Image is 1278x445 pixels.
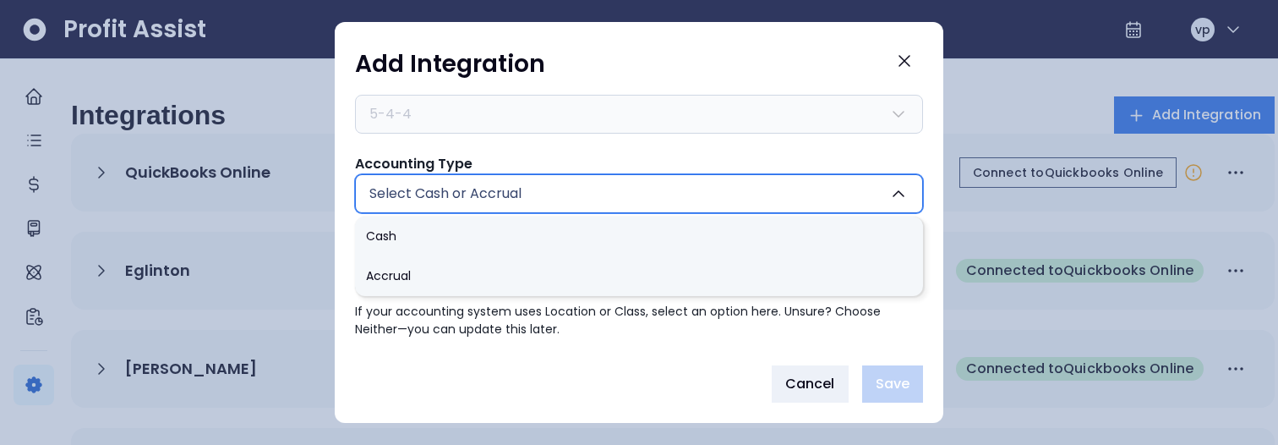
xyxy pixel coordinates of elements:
[862,365,923,403] button: Save
[355,217,923,256] li: Cash
[785,374,835,394] span: Cancel
[876,374,909,394] span: Save
[369,184,522,204] span: Select Cash or Accrual
[886,42,923,80] button: Close
[355,49,545,80] h1: Add Integration
[369,104,412,124] span: 5-4-4
[355,256,923,296] li: Accrual
[772,365,849,403] button: Cancel
[355,154,472,173] span: Accounting Type
[355,303,923,338] p: If your accounting system uses Location or Class, select an option here. Unsure? Choose Neither—y...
